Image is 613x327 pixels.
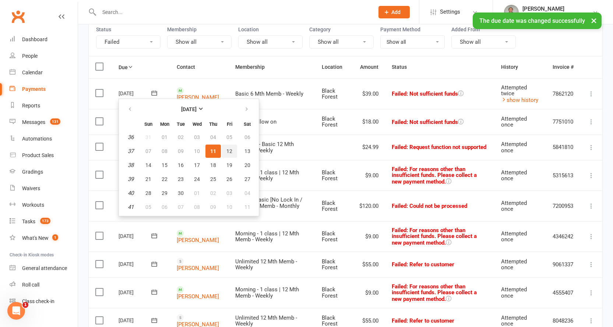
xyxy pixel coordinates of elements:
[392,203,467,209] span: Failed
[189,186,205,200] button: 01
[141,173,156,186] button: 21
[177,293,219,300] a: [PERSON_NAME]
[189,173,205,186] button: 24
[392,119,458,125] span: Failed
[226,204,232,210] span: 10
[392,261,454,268] span: Failed
[587,13,600,28] button: ×
[235,286,299,299] span: Morning - 1 class | 12 Mth Memb - Weekly
[392,166,477,185] span: Failed
[210,148,216,154] span: 11
[315,252,353,277] td: Black Forest
[392,227,477,246] span: : For reasons other than insufficient funds. Please collect a new payment method.
[353,191,385,221] td: $120.00
[353,252,385,277] td: $55.00
[210,162,216,168] span: 18
[222,186,237,200] button: 03
[145,162,151,168] span: 14
[144,121,152,127] small: Sunday
[235,169,299,182] span: Morning - 1 class | 12 Mth Memb - Weekly
[10,260,78,277] a: General attendance kiosk mode
[162,162,168,168] span: 15
[392,166,477,185] span: : For reasons other than insufficient funds. Please collect a new payment method.
[205,159,221,172] button: 18
[177,237,219,244] a: [PERSON_NAME]
[392,144,486,150] span: Failed
[501,97,538,103] a: show history
[10,293,78,310] a: Class kiosk mode
[226,190,232,196] span: 03
[10,277,78,293] a: Roll call
[392,317,454,324] span: Failed
[97,7,369,17] input: Search...
[22,152,54,158] div: Product Sales
[406,90,458,97] span: : Not sufficient funds
[22,53,38,59] div: People
[22,169,43,175] div: Gradings
[119,230,152,242] div: [DATE]
[178,162,184,168] span: 16
[10,147,78,164] a: Product Sales
[128,134,134,141] em: 36
[96,35,161,49] button: Failed
[173,173,189,186] button: 23
[145,204,151,210] span: 05
[128,190,134,196] em: 40
[406,144,486,150] span: : Request function not supported
[119,88,152,99] div: [DATE]
[546,221,580,252] td: 4346242
[244,204,250,210] span: 11
[222,159,237,172] button: 19
[10,180,78,197] a: Waivers
[173,186,189,200] button: 30
[10,97,78,114] a: Reports
[181,106,197,112] strong: [DATE]
[141,200,156,214] button: 05
[546,109,580,134] td: 7751010
[353,160,385,191] td: $9.00
[238,186,257,200] button: 04
[194,204,200,210] span: 08
[315,78,353,109] td: Black Forest
[178,204,184,210] span: 07
[210,190,216,196] span: 02
[235,141,294,154] span: Incentive - Basic 12 Mth Memb - Weekly
[157,200,172,214] button: 06
[244,148,250,154] span: 13
[309,35,374,49] button: Show all
[9,7,27,26] a: Clubworx
[546,277,580,308] td: 4555407
[244,190,250,196] span: 04
[10,31,78,48] a: Dashboard
[22,235,49,241] div: What's New
[226,148,232,154] span: 12
[244,121,251,127] small: Saturday
[391,9,401,15] span: Add
[546,56,580,78] th: Invoice #
[141,159,156,172] button: 14
[22,136,52,142] div: Automations
[205,186,221,200] button: 02
[406,261,454,268] span: : Refer to customer
[112,56,170,78] th: Due
[315,109,353,134] td: Black Forest
[353,135,385,160] td: $24.99
[10,164,78,180] a: Gradings
[177,94,219,101] a: [PERSON_NAME]
[315,56,353,78] th: Location
[501,200,527,213] span: Attempted once
[235,90,303,97] span: Basic 6 Mth Memb - Weekly
[128,176,134,182] em: 39
[22,70,43,75] div: Calendar
[238,35,303,49] button: Show all
[210,204,216,210] span: 09
[385,56,494,78] th: Status
[205,173,221,186] button: 25
[392,283,477,302] span: Failed
[119,287,152,298] div: [DATE]
[22,119,45,125] div: Messages
[22,103,40,109] div: Reports
[244,162,250,168] span: 20
[244,176,250,182] span: 27
[128,148,134,154] em: 37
